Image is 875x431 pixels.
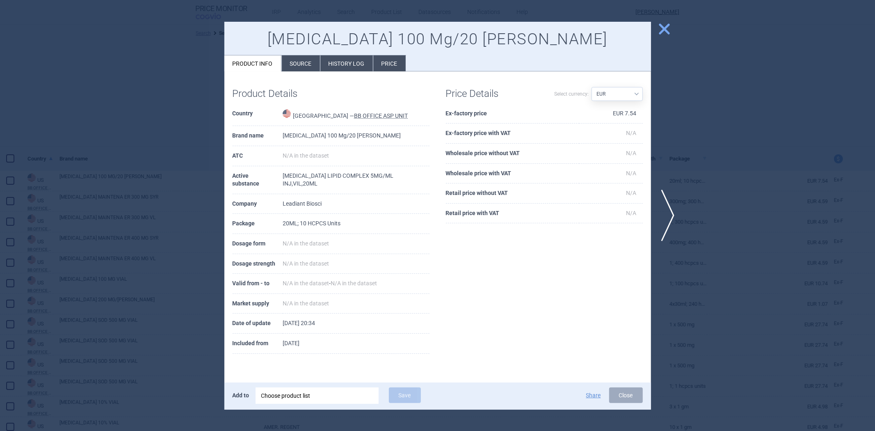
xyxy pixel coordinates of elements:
[354,112,408,119] abbr: BB OFFICE ASP UNIT — Free online database of Office Administered drugs provided by BuyandBill.com...
[446,144,579,164] th: Wholesale price without VAT
[233,166,283,194] th: Active substance
[283,104,429,126] td: [GEOGRAPHIC_DATA] —
[626,210,637,216] span: N/A
[626,190,637,196] span: N/A
[282,55,320,71] li: Source
[283,152,329,159] span: N/A in the dataset
[283,274,429,294] td: -
[446,124,579,144] th: Ex-factory price with VAT
[373,55,406,71] li: Price
[626,130,637,136] span: N/A
[233,294,283,314] th: Market supply
[283,166,429,194] td: [MEDICAL_DATA] LIPID COMPLEX 5MG/ML INJ,VIL,20ML
[626,150,637,156] span: N/A
[283,260,329,267] span: N/A in the dataset
[224,55,281,71] li: Product info
[233,194,283,214] th: Company
[446,104,579,124] th: Ex-factory price
[446,183,579,204] th: Retail price without VAT
[233,254,283,274] th: Dosage strength
[283,126,429,146] td: [MEDICAL_DATA] 100 Mg/20 [PERSON_NAME]
[586,392,601,398] button: Share
[320,55,373,71] li: History log
[233,334,283,354] th: Included from
[446,164,579,184] th: Wholesale price with VAT
[579,104,643,124] td: EUR 7.54
[233,234,283,254] th: Dosage form
[283,240,329,247] span: N/A in the dataset
[233,146,283,166] th: ATC
[331,280,377,287] span: N/A in the dataset
[233,88,331,100] h1: Product Details
[446,204,579,224] th: Retail price with VAT
[283,194,429,214] td: Leadiant Biosci
[233,387,249,403] p: Add to
[283,314,429,334] td: [DATE] 20:34
[233,30,643,49] h1: [MEDICAL_DATA] 100 Mg/20 [PERSON_NAME]
[283,280,329,287] span: N/A in the dataset
[555,87,589,101] label: Select currency:
[626,170,637,177] span: N/A
[233,314,283,334] th: Date of update
[233,274,283,294] th: Valid from - to
[261,387,373,404] div: Choose product list
[389,387,421,403] button: Save
[256,387,379,404] div: Choose product list
[233,104,283,126] th: Country
[283,300,329,307] span: N/A in the dataset
[609,387,643,403] button: Close
[233,126,283,146] th: Brand name
[283,334,429,354] td: [DATE]
[233,214,283,234] th: Package
[283,214,429,234] td: 20ML; 10 HCPCS Units
[283,110,291,118] img: United States
[446,88,544,100] h1: Price Details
